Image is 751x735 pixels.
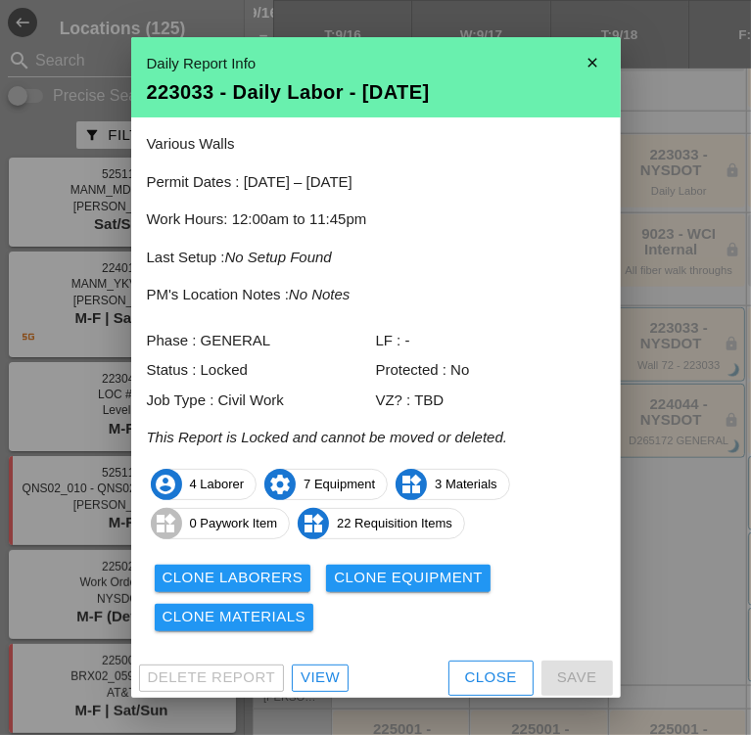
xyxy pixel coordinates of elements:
div: Clone Materials [163,606,306,628]
div: Protected : No [376,359,605,382]
div: Clone Equipment [334,567,483,589]
div: View [301,666,340,689]
button: Clone Equipment [326,565,491,592]
i: widgets [298,508,329,539]
div: 223033 - Daily Labor - [DATE] [147,82,605,102]
div: Close [465,666,517,689]
p: Various Walls [147,133,605,156]
i: This Report is Locked and cannot be moved or deleted. [147,429,508,445]
span: 22 Requisition Items [299,508,464,539]
div: Status : Locked [147,359,376,382]
p: Permit Dates : [DATE] – [DATE] [147,171,605,194]
a: View [292,665,349,692]
p: Work Hours: 12:00am to 11:45pm [147,208,605,231]
div: VZ? : TBD [376,390,605,412]
span: 4 Laborer [152,469,257,500]
i: widgets [396,469,427,500]
span: 3 Materials [397,469,509,500]
i: No Notes [289,286,351,302]
button: Close [448,661,534,696]
div: Job Type : Civil Work [147,390,376,412]
i: settings [264,469,296,500]
i: account_circle [151,469,182,500]
p: PM's Location Notes : [147,284,605,306]
i: No Setup Found [225,249,332,265]
button: Clone Materials [155,604,314,631]
p: Last Setup : [147,247,605,269]
i: widgets [151,508,182,539]
button: Clone Laborers [155,565,311,592]
div: Clone Laborers [163,567,304,589]
div: Phase : GENERAL [147,330,376,352]
i: close [574,43,613,82]
div: Daily Report Info [147,53,605,75]
span: 7 Equipment [265,469,387,500]
div: LF : - [376,330,605,352]
span: 0 Paywork Item [152,508,290,539]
